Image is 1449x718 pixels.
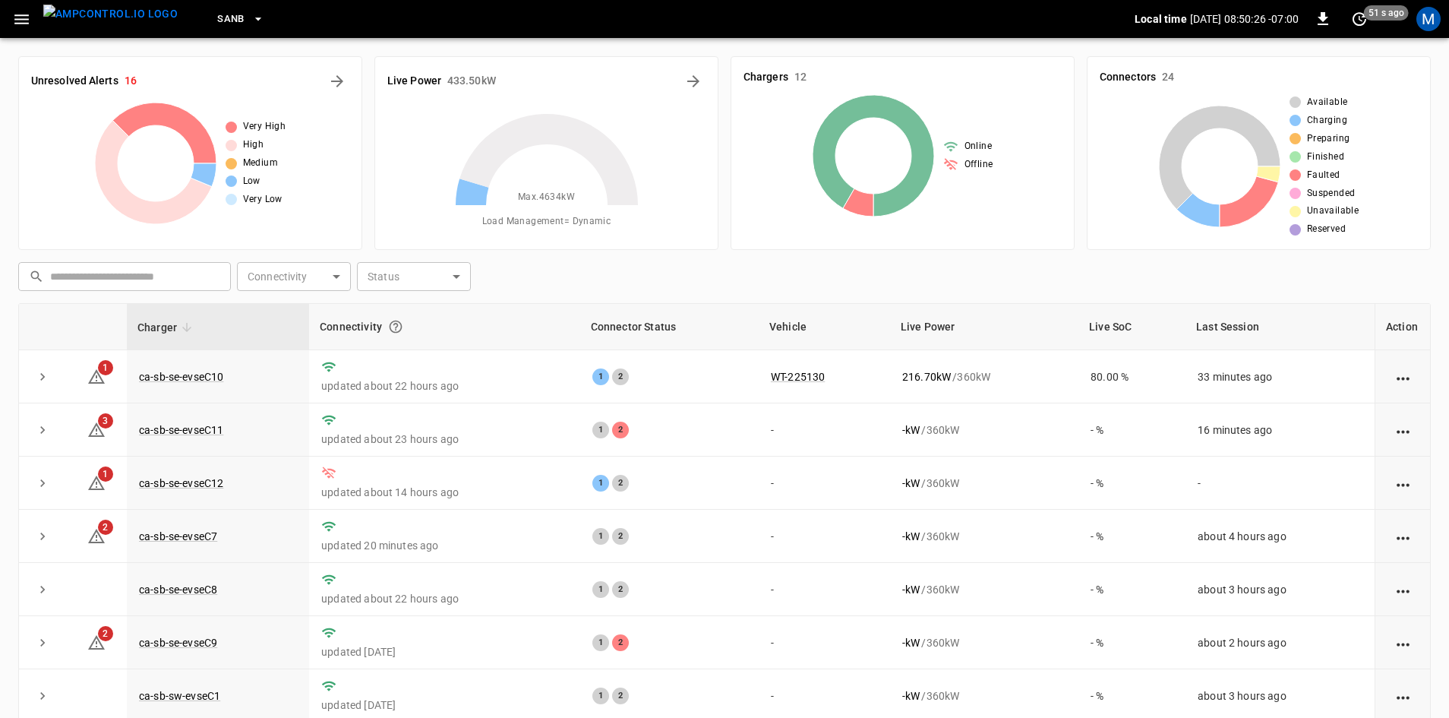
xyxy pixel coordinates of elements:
a: ca-sb-se-evseC12 [139,477,223,489]
a: 1 [87,476,106,489]
div: 1 [592,475,609,492]
a: ca-sb-se-evseC11 [139,424,223,436]
td: about 4 hours ago [1185,510,1375,563]
span: Low [243,174,260,189]
a: 2 [87,636,106,648]
h6: Chargers [743,69,788,86]
p: - kW [902,476,920,491]
button: All Alerts [325,69,349,93]
a: ca-sb-se-evseC9 [139,637,217,649]
p: updated about 23 hours ago [321,432,568,447]
td: - [1185,457,1375,510]
span: Preparing [1307,131,1350,147]
span: Suspended [1307,186,1356,201]
p: Local time [1135,11,1187,27]
th: Live Power [890,304,1078,350]
span: High [243,138,264,153]
span: Finished [1307,150,1344,165]
span: Load Management = Dynamic [482,214,611,229]
th: Action [1375,304,1430,350]
button: expand row [31,419,54,441]
button: expand row [31,578,54,601]
td: - % [1078,457,1185,510]
button: expand row [31,525,54,548]
span: Available [1307,95,1348,110]
h6: 433.50 kW [447,73,496,90]
div: 2 [612,688,629,704]
div: / 360 kW [902,635,1066,650]
th: Last Session [1185,304,1375,350]
a: 2 [87,530,106,542]
button: Connection between the charger and our software. [382,313,409,340]
div: 1 [592,422,609,438]
div: 2 [612,528,629,545]
div: / 360 kW [902,476,1066,491]
div: action cell options [1394,476,1413,491]
a: 3 [87,422,106,435]
a: WT-225130 [771,371,825,383]
div: action cell options [1394,635,1413,650]
td: about 3 hours ago [1185,563,1375,616]
h6: 16 [125,73,137,90]
td: 80.00 % [1078,350,1185,403]
h6: 24 [1162,69,1174,86]
div: 1 [592,634,609,651]
div: 2 [612,475,629,492]
p: updated about 14 hours ago [321,485,568,500]
span: Reserved [1307,222,1346,237]
span: Medium [243,156,278,171]
td: - [759,616,890,669]
span: SanB [217,11,245,28]
span: Faulted [1307,168,1340,183]
a: ca-sb-se-evseC8 [139,584,217,596]
p: 216.70 kW [902,369,951,384]
div: action cell options [1394,369,1413,384]
button: expand row [31,631,54,654]
span: 51 s ago [1364,5,1409,21]
a: ca-sb-se-evseC7 [139,530,217,542]
p: updated 20 minutes ago [321,538,568,553]
h6: Unresolved Alerts [31,73,118,90]
td: - % [1078,616,1185,669]
td: - [759,403,890,457]
span: Very High [243,119,286,134]
a: 1 [87,369,106,381]
p: - kW [902,582,920,597]
span: 2 [98,626,113,641]
p: updated about 22 hours ago [321,378,568,394]
div: 2 [612,422,629,438]
td: 16 minutes ago [1185,403,1375,457]
th: Live SoC [1078,304,1185,350]
p: updated about 22 hours ago [321,591,568,606]
h6: Connectors [1100,69,1156,86]
div: 1 [592,528,609,545]
div: / 360 kW [902,582,1066,597]
p: [DATE] 08:50:26 -07:00 [1190,11,1299,27]
button: SanB [211,5,270,34]
span: Very Low [243,192,283,207]
div: 1 [592,581,609,598]
td: - % [1078,510,1185,563]
span: Offline [964,157,993,172]
p: - kW [902,635,920,650]
div: profile-icon [1416,7,1441,31]
td: about 2 hours ago [1185,616,1375,669]
img: ampcontrol.io logo [43,5,178,24]
div: action cell options [1394,582,1413,597]
span: 1 [98,467,113,482]
div: action cell options [1394,529,1413,544]
th: Vehicle [759,304,890,350]
h6: 12 [794,69,807,86]
div: 1 [592,688,609,704]
td: - % [1078,403,1185,457]
div: 2 [612,581,629,598]
td: - [759,563,890,616]
p: - kW [902,529,920,544]
button: set refresh interval [1347,7,1372,31]
h6: Live Power [387,73,441,90]
button: expand row [31,365,54,388]
button: Energy Overview [681,69,706,93]
p: updated [DATE] [321,644,568,659]
span: Online [964,139,992,154]
div: / 360 kW [902,422,1066,438]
